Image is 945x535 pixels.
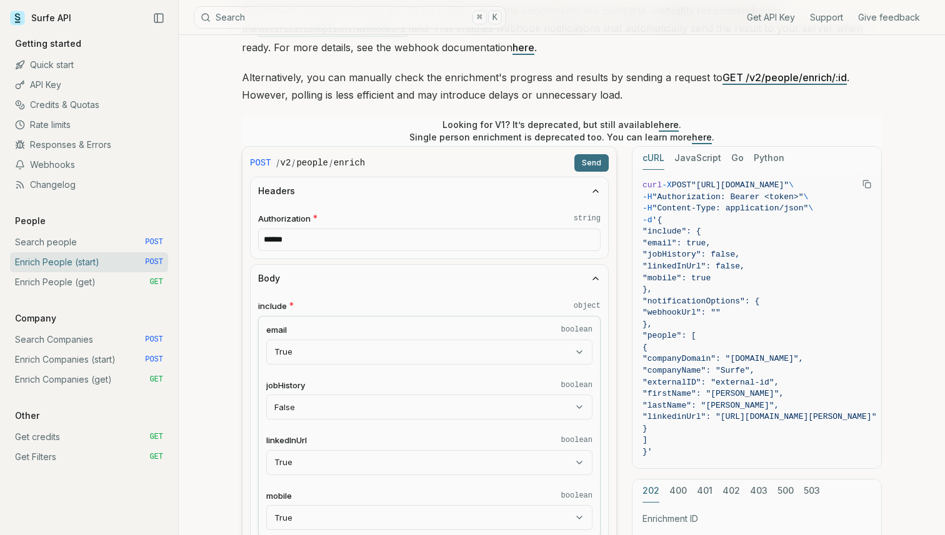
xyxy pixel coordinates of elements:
[250,157,271,169] span: POST
[292,157,295,169] span: /
[669,479,687,503] button: 400
[692,132,712,142] a: here
[10,9,71,27] a: Surfe API
[731,147,744,170] button: Go
[672,180,691,190] span: POST
[145,355,163,365] span: POST
[642,204,652,213] span: -H
[145,237,163,247] span: POST
[574,214,601,223] code: string
[789,180,794,190] span: \
[10,330,168,350] a: Search Companies POST
[10,350,168,370] a: Enrich Companies (start) POST
[857,175,876,194] button: Copy Text
[642,180,662,190] span: curl
[251,265,608,292] button: Body
[642,435,647,444] span: ]
[652,204,809,213] span: "Content-Type: application/json"
[149,452,163,462] span: GET
[642,354,803,363] span: "companyDomain": "[DOMAIN_NAME]",
[276,157,279,169] span: /
[149,375,163,385] span: GET
[334,157,365,169] code: enrich
[561,380,592,390] code: boolean
[674,147,721,170] button: JavaScript
[266,324,287,336] span: email
[662,180,672,190] span: -X
[808,204,813,213] span: \
[10,37,86,50] p: Getting started
[810,11,843,24] a: Support
[652,215,662,225] span: '{
[642,401,779,410] span: "lastName": "[PERSON_NAME]",
[858,11,920,24] a: Give feedback
[194,6,506,29] button: Search⌘K
[697,479,712,503] button: 401
[266,380,305,391] span: jobHistory
[561,325,592,335] code: boolean
[10,447,168,467] a: Get Filters GET
[149,9,168,27] button: Collapse Sidebar
[777,479,794,503] button: 500
[642,285,652,294] span: },
[574,301,601,311] code: object
[145,335,163,345] span: POST
[10,410,44,422] p: Other
[642,147,664,170] button: cURL
[642,238,711,248] span: "email": true,
[10,175,168,195] a: Changelog
[10,215,51,227] p: People
[149,277,163,287] span: GET
[251,177,608,205] button: Headers
[145,257,163,267] span: POST
[804,479,820,503] button: 503
[642,447,652,456] span: }'
[258,300,287,312] span: include
[10,95,168,115] a: Credits & Quotas
[10,232,168,252] a: Search people POST
[10,312,61,325] p: Company
[750,479,767,503] button: 403
[642,389,784,398] span: "firstName": "[PERSON_NAME]",
[659,119,679,130] a: here
[642,262,745,271] span: "linkedInUrl": false,
[642,479,659,503] button: 202
[266,490,292,502] span: mobile
[642,378,779,387] span: "externalID": "external-id",
[747,11,795,24] a: Get API Key
[642,412,876,421] span: "linkedinUrl": "[URL][DOMAIN_NAME][PERSON_NAME]"
[266,434,307,446] span: linkedInUrl
[754,147,784,170] button: Python
[512,41,534,54] a: here
[10,370,168,390] a: Enrich Companies (get) GET
[642,513,871,525] p: Enrichment ID
[10,75,168,95] a: API Key
[561,435,592,445] code: boolean
[574,154,609,172] button: Send
[561,491,592,501] code: boolean
[642,297,759,306] span: "notificationOptions": {
[281,157,291,169] code: v2
[10,155,168,175] a: Webhooks
[258,213,311,225] span: Authorization
[296,157,327,169] code: people
[642,192,652,202] span: -H
[691,180,789,190] span: "[URL][DOMAIN_NAME]"
[149,432,163,442] span: GET
[803,192,808,202] span: \
[488,11,502,24] kbd: K
[642,227,701,236] span: "include": {
[642,273,711,283] span: "mobile": true
[10,252,168,272] a: Enrich People (start) POST
[642,424,647,433] span: }
[10,115,168,135] a: Rate limits
[652,192,804,202] span: "Authorization: Bearer <token>"
[409,119,714,144] p: Looking for V1? It’s deprecated, but still available . Single person enrichment is deprecated too...
[642,215,652,225] span: -d
[10,427,168,447] a: Get credits GET
[642,320,652,329] span: },
[10,135,168,155] a: Responses & Errors
[329,157,332,169] span: /
[722,479,740,503] button: 402
[242,69,882,104] p: Alternatively, you can manually check the enrichment's progress and results by sending a request ...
